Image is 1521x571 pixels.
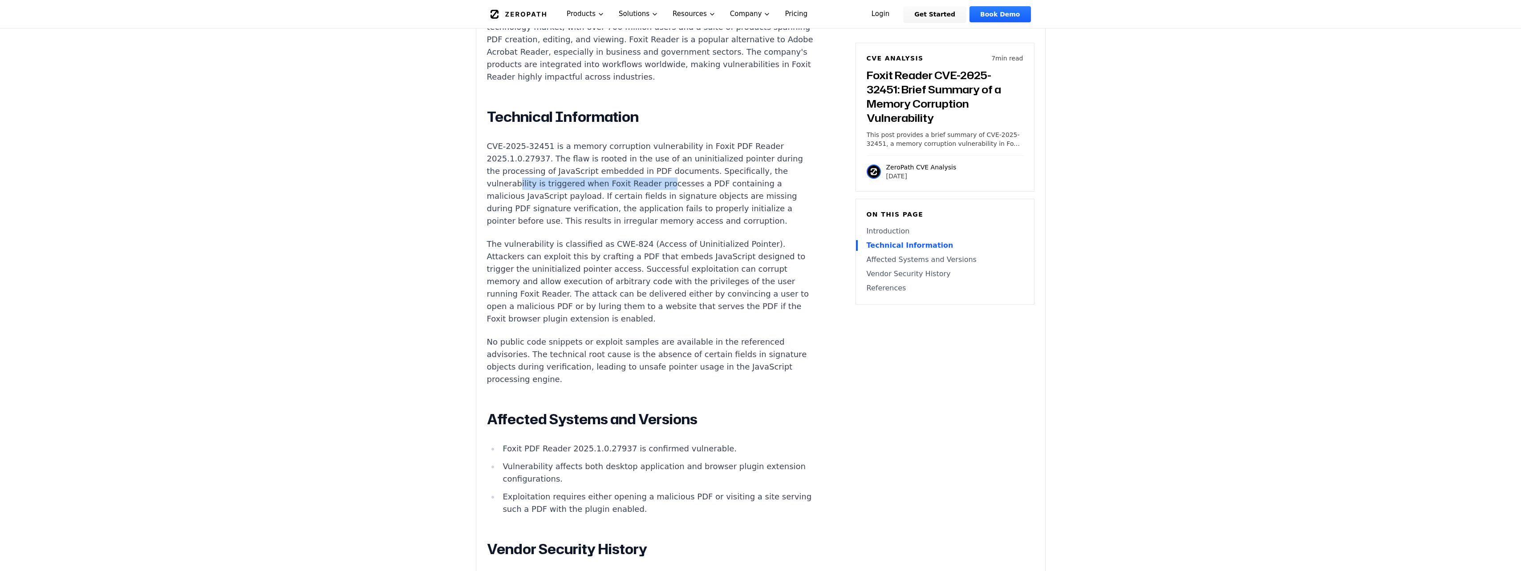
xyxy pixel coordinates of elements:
li: Foxit PDF Reader 2025.1.0.27937 is confirmed vulnerable. [499,442,818,455]
p: The vulnerability is classified as CWE-824 (Access of Uninitialized Pointer). Attackers can explo... [487,238,818,325]
a: Technical Information [867,240,1023,251]
a: Book Demo [969,6,1030,22]
h2: Technical Information [487,108,818,126]
a: Affected Systems and Versions [867,254,1023,265]
a: Vendor Security History [867,269,1023,279]
p: Foxit Software is a major player in the global PDF technology market, with over 700 million users... [487,8,818,83]
img: ZeroPath CVE Analysis [867,165,881,179]
p: 7 min read [991,54,1023,63]
li: Vulnerability affects both desktop application and browser plugin extension configurations. [499,460,818,485]
h2: Affected Systems and Versions [487,410,818,428]
li: Exploitation requires either opening a malicious PDF or visiting a site serving such a PDF with t... [499,491,818,515]
p: CVE-2025-32451 is a memory corruption vulnerability in Foxit PDF Reader 2025.1.0.27937. The flaw ... [487,140,818,227]
p: [DATE] [886,172,957,181]
p: This post provides a brief summary of CVE-2025-32451, a memory corruption vulnerability in Foxit ... [867,130,1023,148]
a: Get Started [904,6,966,22]
a: Introduction [867,226,1023,237]
a: Login [861,6,900,22]
a: References [867,283,1023,294]
h6: CVE Analysis [867,54,924,63]
h6: On this page [867,210,1023,219]
p: ZeroPath CVE Analysis [886,163,957,172]
h2: Vendor Security History [487,540,818,558]
p: No public code snippets or exploit samples are available in the referenced advisories. The techni... [487,336,818,386]
h3: Foxit Reader CVE-2025-32451: Brief Summary of a Memory Corruption Vulnerability [867,68,1023,125]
